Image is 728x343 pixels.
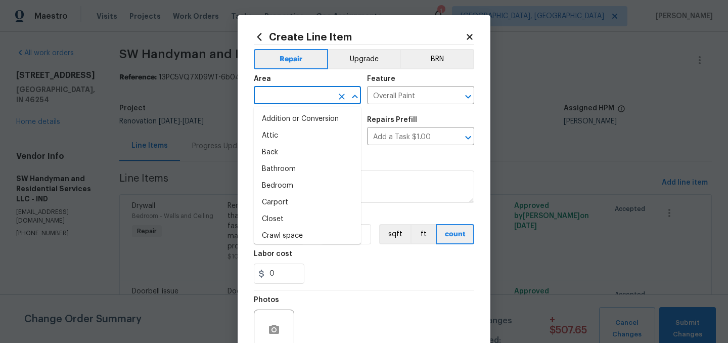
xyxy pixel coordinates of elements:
[367,116,417,123] h5: Repairs Prefill
[254,170,474,203] textarea: HPM to detail
[254,194,361,211] li: Carport
[348,90,362,104] button: Close
[379,224,411,244] button: sqft
[254,161,361,178] li: Bathroom
[254,228,361,244] li: Crawl space
[436,224,474,244] button: count
[254,250,292,258] h5: Labor cost
[254,31,465,42] h2: Create Line Item
[254,178,361,194] li: Bedroom
[254,111,361,127] li: Addition or Conversion
[254,127,361,144] li: Attic
[254,75,271,82] h5: Area
[461,90,475,104] button: Open
[254,49,328,69] button: Repair
[367,75,395,82] h5: Feature
[400,49,474,69] button: BRN
[411,224,436,244] button: ft
[335,90,349,104] button: Clear
[254,296,279,304] h5: Photos
[254,144,361,161] li: Back
[461,131,475,145] button: Open
[328,49,400,69] button: Upgrade
[254,211,361,228] li: Closet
